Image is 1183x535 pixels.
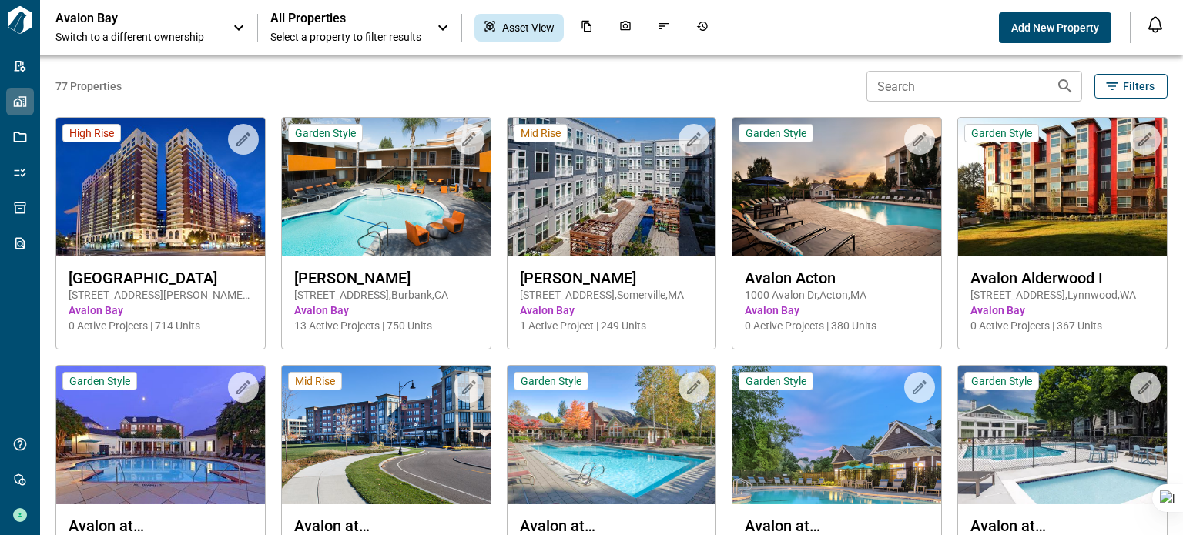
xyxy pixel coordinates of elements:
[294,269,478,287] span: [PERSON_NAME]
[294,318,478,333] span: 13 Active Projects | 750 Units
[502,20,555,35] span: Asset View
[69,269,253,287] span: [GEOGRAPHIC_DATA]
[508,118,716,256] img: property-asset
[1011,20,1099,35] span: Add New Property
[745,318,929,333] span: 0 Active Projects | 380 Units
[520,318,704,333] span: 1 Active Project | 249 Units
[521,374,581,388] span: Garden Style
[69,517,253,535] span: Avalon at [GEOGRAPHIC_DATA]
[69,287,253,303] span: [STREET_ADDRESS][PERSON_NAME] , [GEOGRAPHIC_DATA] , VA
[999,12,1111,43] button: Add New Property
[970,303,1155,318] span: Avalon Bay
[1123,79,1155,94] span: Filters
[1143,12,1168,37] button: Open notification feed
[55,11,194,26] p: Avalon Bay
[69,126,114,140] span: High Rise
[56,366,265,504] img: property-asset
[732,366,941,504] img: property-asset
[745,287,929,303] span: 1000 Avalon Dr , Acton , MA
[971,374,1032,388] span: Garden Style
[687,14,718,42] div: Job History
[295,374,335,388] span: Mid Rise
[746,126,806,140] span: Garden Style
[270,11,421,26] span: All Properties
[521,126,561,140] span: Mid Rise
[56,118,265,256] img: property-asset
[970,287,1155,303] span: [STREET_ADDRESS] , Lynnwood , WA
[294,517,478,535] span: Avalon at [GEOGRAPHIC_DATA]
[508,366,716,504] img: property-asset
[746,374,806,388] span: Garden Style
[745,269,929,287] span: Avalon Acton
[270,29,421,45] span: Select a property to filter results
[1094,74,1168,99] button: Filters
[474,14,564,42] div: Asset View
[571,14,602,42] div: Documents
[958,366,1167,504] img: property-asset
[520,287,704,303] span: [STREET_ADDRESS] , Somerville , MA
[282,366,491,504] img: property-asset
[970,318,1155,333] span: 0 Active Projects | 367 Units
[732,118,941,256] img: property-asset
[520,269,704,287] span: [PERSON_NAME]
[69,374,130,388] span: Garden Style
[295,126,356,140] span: Garden Style
[294,303,478,318] span: Avalon Bay
[1050,71,1081,102] button: Search properties
[55,79,860,94] span: 77 Properties
[971,126,1032,140] span: Garden Style
[970,269,1155,287] span: Avalon Alderwood I
[69,303,253,318] span: Avalon Bay
[610,14,641,42] div: Photos
[69,318,253,333] span: 0 Active Projects | 714 Units
[648,14,679,42] div: Issues & Info
[958,118,1167,256] img: property-asset
[294,287,478,303] span: [STREET_ADDRESS] , Burbank , CA
[520,303,704,318] span: Avalon Bay
[745,517,929,535] span: Avalon at [GEOGRAPHIC_DATA]
[970,517,1155,535] span: Avalon at [GEOGRAPHIC_DATA][PERSON_NAME]
[55,29,217,45] span: Switch to a different ownership
[282,118,491,256] img: property-asset
[520,517,704,535] span: Avalon at [GEOGRAPHIC_DATA]
[745,303,929,318] span: Avalon Bay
